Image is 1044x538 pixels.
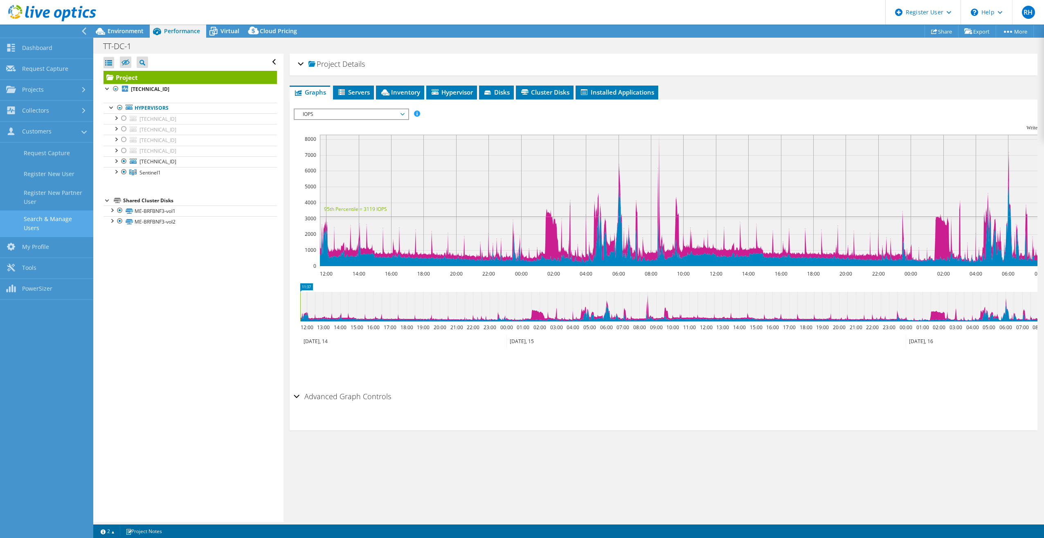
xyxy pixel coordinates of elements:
text: 18:00 [799,324,812,331]
text: 02:00 [932,324,945,331]
text: 18:00 [807,270,819,277]
text: 15:00 [350,324,363,331]
a: [TECHNICAL_ID] [103,146,277,156]
text: 14:00 [352,270,365,277]
text: 12:00 [709,270,722,277]
a: [TECHNICAL_ID] [103,124,277,135]
text: 07:00 [1016,324,1028,331]
text: 00:00 [500,324,513,331]
text: 22:00 [482,270,495,277]
span: Details [342,59,365,69]
text: 2000 [305,231,316,237]
a: Hypervisors [103,103,277,113]
text: 12:00 [300,324,313,331]
text: 20:00 [450,270,462,277]
span: Installed Applications [580,88,654,96]
span: [TECHNICAL_ID] [139,115,176,122]
text: 01:00 [516,324,529,331]
text: 08:00 [633,324,646,331]
text: 20:00 [839,270,852,277]
text: 5000 [305,183,316,190]
span: [TECHNICAL_ID] [139,126,176,133]
a: Sentinel1 [103,167,277,178]
text: 05:00 [583,324,596,331]
text: 21:00 [450,324,463,331]
text: 12:00 [319,270,332,277]
span: [TECHNICAL_ID] [139,147,176,154]
text: 17:00 [383,324,396,331]
span: Project [308,60,340,68]
text: 16:00 [367,324,379,331]
div: Shared Cluster Disks [123,196,277,206]
text: 16:00 [385,270,397,277]
text: 04:00 [969,270,982,277]
h2: Advanced Graph Controls [294,388,391,405]
text: 16:00 [774,270,787,277]
text: 00:00 [515,270,527,277]
a: 2 [95,526,120,536]
text: 18:00 [400,324,413,331]
text: 09:00 [650,324,662,331]
span: Sentinel1 [139,169,161,176]
text: 06:00 [612,270,625,277]
text: 04:00 [966,324,979,331]
span: RH [1022,6,1035,19]
text: 95th Percentile = 3119 IOPS [324,206,387,212]
text: 07:00 [616,324,629,331]
text: 13:00 [716,324,729,331]
text: 06:00 [600,324,612,331]
text: 7000 [305,151,316,158]
a: [TECHNICAL_ID] [103,156,277,167]
text: 14:00 [333,324,346,331]
span: [TECHNICAL_ID] [139,137,176,144]
text: 22:00 [872,270,884,277]
span: Virtual [220,27,239,35]
a: More [996,25,1034,38]
span: Inventory [380,88,420,96]
text: 08:00 [644,270,657,277]
text: 00:00 [899,324,912,331]
text: 06:00 [999,324,1012,331]
text: 6000 [305,167,316,174]
text: 12:00 [700,324,712,331]
b: [TECHNICAL_ID] [131,86,169,93]
svg: \n [971,9,978,16]
text: 15:00 [749,324,762,331]
text: 20:00 [433,324,446,331]
a: Share [925,25,959,38]
span: Cloud Pricing [260,27,297,35]
text: 14:00 [742,270,754,277]
text: 14:00 [733,324,745,331]
text: 16:00 [766,324,778,331]
text: 04:00 [566,324,579,331]
text: 19:00 [816,324,828,331]
text: 02:00 [533,324,546,331]
a: Project Notes [120,526,168,536]
text: 03:00 [949,324,962,331]
text: 3000 [305,215,316,222]
text: 1000 [305,246,316,253]
text: 05:00 [982,324,995,331]
text: 23:00 [483,324,496,331]
text: 00:00 [904,270,917,277]
span: Disks [483,88,510,96]
a: [TECHNICAL_ID] [103,113,277,124]
a: ME-BRFBNF3-vol2 [103,216,277,227]
text: 22:00 [866,324,878,331]
text: 11:00 [683,324,695,331]
span: Cluster Disks [520,88,569,96]
text: 23:00 [882,324,895,331]
h1: TT-DC-1 [99,42,144,51]
text: 10:00 [666,324,679,331]
text: 20:00 [832,324,845,331]
span: Hypervisor [430,88,473,96]
text: 21:00 [849,324,862,331]
a: ME-BRFBNF3-vol1 [103,206,277,216]
text: 13:00 [317,324,329,331]
a: [TECHNICAL_ID] [103,135,277,145]
text: 01:00 [916,324,929,331]
text: 03:00 [550,324,562,331]
text: 19:00 [416,324,429,331]
text: 06:00 [1001,270,1014,277]
text: 18:00 [417,270,430,277]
